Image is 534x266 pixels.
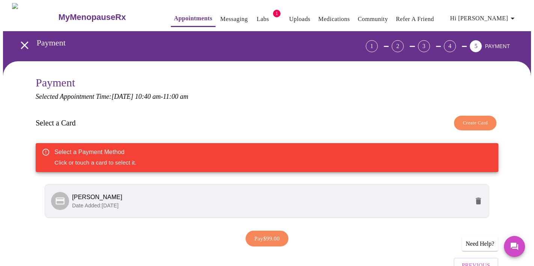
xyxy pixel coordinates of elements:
[54,148,136,157] div: Select a Payment Method
[72,203,119,209] span: Date Added: [DATE]
[12,3,57,31] img: MyMenopauseRx Logo
[289,14,311,24] a: Uploads
[485,43,510,49] span: PAYMENT
[396,14,434,24] a: Refer a Friend
[217,12,251,27] button: Messaging
[318,14,350,24] a: Medications
[36,93,188,100] em: Selected Appointment Time: [DATE] 10:40 am - 11:00 am
[174,13,212,24] a: Appointments
[504,236,525,257] button: Messages
[72,194,122,200] span: [PERSON_NAME]
[393,12,437,27] button: Refer a Friend
[36,119,76,127] h3: Select a Card
[251,12,275,27] button: Labs
[37,38,324,48] h3: Payment
[355,12,391,27] button: Community
[57,4,156,30] a: MyMenopauseRx
[246,231,288,246] button: Pay$99.00
[273,10,281,17] span: 1
[315,12,353,27] button: Medications
[171,11,215,27] button: Appointments
[470,40,482,52] div: 5
[58,12,126,22] h3: MyMenopauseRx
[286,12,314,27] button: Uploads
[418,40,430,52] div: 3
[463,119,488,127] span: Create Card
[54,145,136,170] div: Click or touch a card to select it.
[450,13,517,24] span: Hi [PERSON_NAME]
[469,192,487,210] button: delete
[220,14,248,24] a: Messaging
[358,14,388,24] a: Community
[254,234,280,243] span: Pay $99.00
[366,40,378,52] div: 1
[392,40,404,52] div: 2
[257,14,269,24] a: Labs
[36,76,498,89] h3: Payment
[447,11,520,26] button: Hi [PERSON_NAME]
[454,116,496,130] button: Create Card
[444,40,456,52] div: 4
[462,237,498,251] div: Need Help?
[14,34,36,56] button: open drawer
